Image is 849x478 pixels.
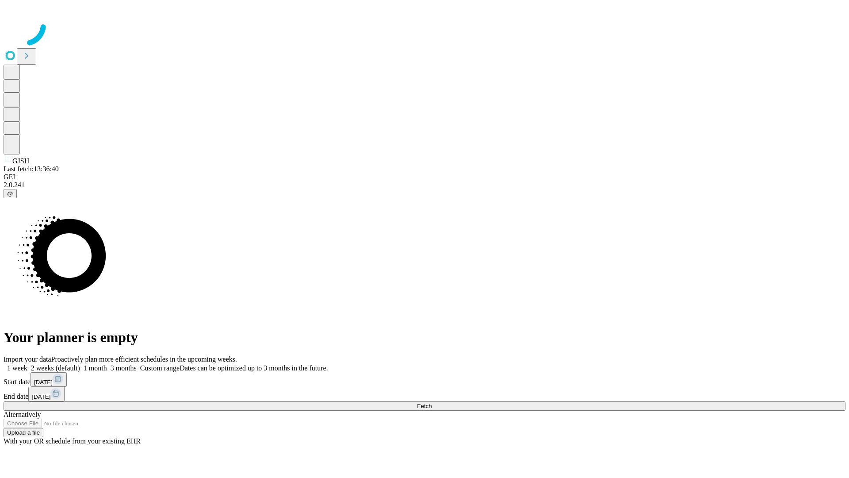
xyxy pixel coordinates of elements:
[4,387,845,401] div: End date
[4,173,845,181] div: GEI
[31,364,80,372] span: 2 weeks (default)
[28,387,65,401] button: [DATE]
[4,437,141,445] span: With your OR schedule from your existing EHR
[4,401,845,411] button: Fetch
[84,364,107,372] span: 1 month
[140,364,180,372] span: Custom range
[51,355,237,363] span: Proactively plan more efficient schedules in the upcoming weeks.
[34,379,53,385] span: [DATE]
[4,372,845,387] div: Start date
[417,403,432,409] span: Fetch
[12,157,29,165] span: GJSH
[4,181,845,189] div: 2.0.241
[111,364,137,372] span: 3 months
[4,428,43,437] button: Upload a file
[4,189,17,198] button: @
[31,372,67,387] button: [DATE]
[4,329,845,346] h1: Your planner is empty
[7,190,13,197] span: @
[32,393,50,400] span: [DATE]
[4,355,51,363] span: Import your data
[4,165,59,173] span: Last fetch: 13:36:40
[4,411,41,418] span: Alternatively
[180,364,328,372] span: Dates can be optimized up to 3 months in the future.
[7,364,27,372] span: 1 week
